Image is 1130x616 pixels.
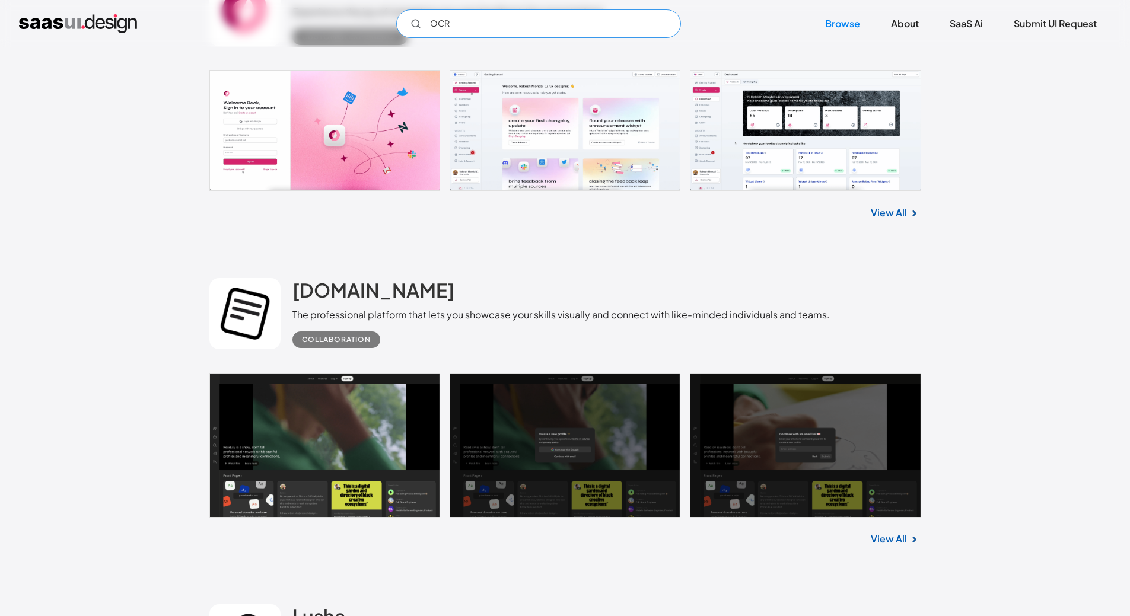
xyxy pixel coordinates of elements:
[292,278,454,302] h2: [DOMAIN_NAME]
[871,206,907,220] a: View All
[19,14,137,33] a: home
[871,532,907,546] a: View All
[811,11,874,37] a: Browse
[396,9,681,38] form: Email Form
[877,11,933,37] a: About
[935,11,997,37] a: SaaS Ai
[1000,11,1111,37] a: Submit UI Request
[292,308,830,322] div: The professional platform that lets you showcase your skills visually and connect with like-minde...
[292,278,454,308] a: [DOMAIN_NAME]
[302,333,371,347] div: Collaboration
[396,9,681,38] input: Search UI designs you're looking for...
